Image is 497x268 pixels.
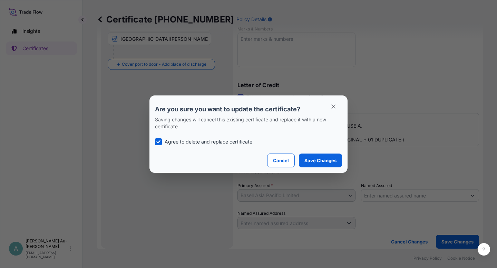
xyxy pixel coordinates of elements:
p: Saving changes will cancel this existing certificate and replace it with a new certificate [155,116,342,130]
p: Are you sure you want to update the certificate? [155,105,342,113]
p: Cancel [273,157,289,164]
p: Agree to delete and replace certificate [165,138,252,145]
p: Save Changes [304,157,337,164]
button: Save Changes [299,154,342,167]
button: Cancel [267,154,295,167]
